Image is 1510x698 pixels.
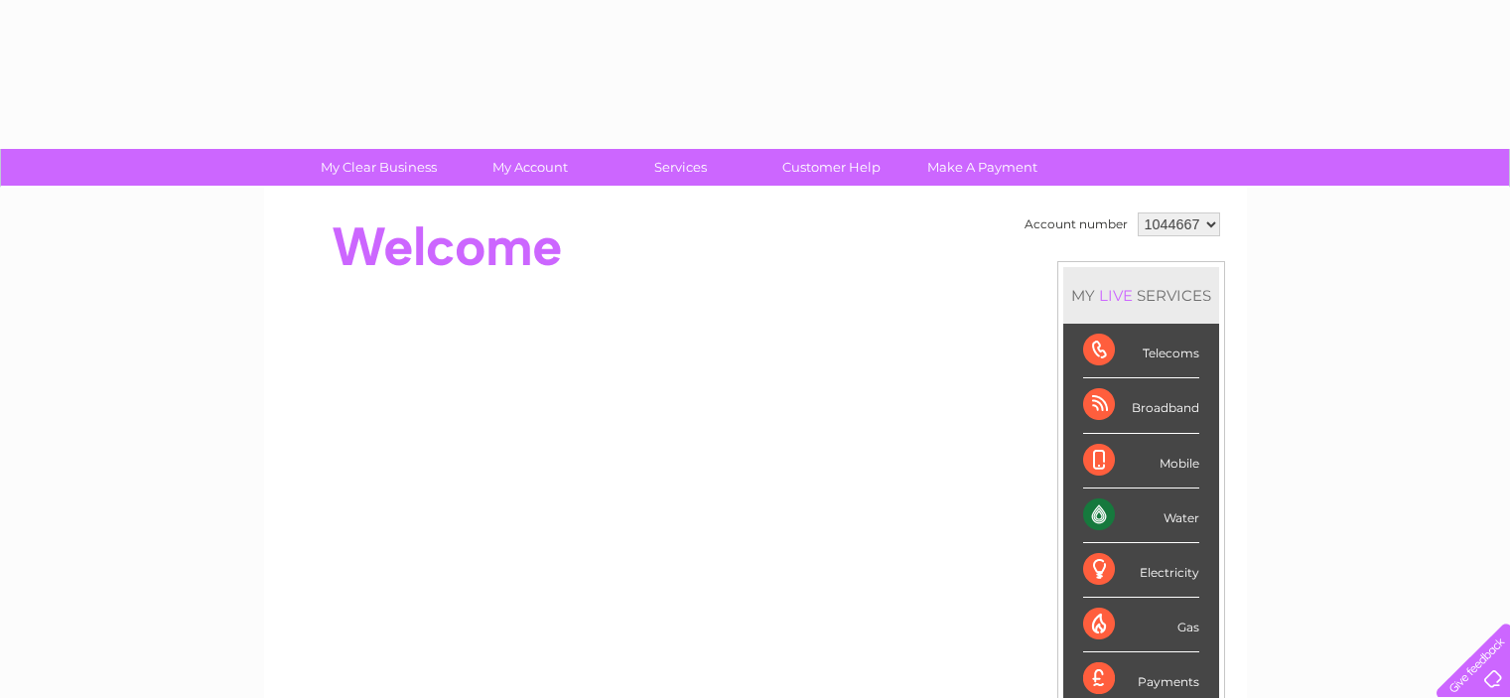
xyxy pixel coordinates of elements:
td: Account number [1020,208,1133,241]
div: Water [1083,489,1199,543]
div: Broadband [1083,378,1199,433]
div: Gas [1083,598,1199,652]
div: Electricity [1083,543,1199,598]
a: Customer Help [750,149,913,186]
a: My Account [448,149,612,186]
a: Make A Payment [900,149,1064,186]
div: LIVE [1095,286,1137,305]
a: My Clear Business [297,149,461,186]
div: MY SERVICES [1063,267,1219,324]
div: Telecoms [1083,324,1199,378]
div: Mobile [1083,434,1199,489]
a: Services [599,149,762,186]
